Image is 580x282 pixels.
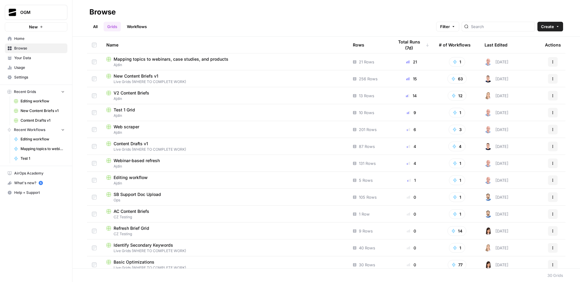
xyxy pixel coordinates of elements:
[448,260,466,270] button: 77
[5,87,67,96] button: Recent Grids
[394,245,429,251] div: 0
[485,109,492,116] img: 4tx75zylyv1pt3lh6v9ok7bbf875
[537,22,563,31] button: Create
[21,156,65,161] span: Test 1
[5,125,67,134] button: Recent Workflows
[394,262,429,268] div: 0
[485,194,508,201] div: [DATE]
[14,55,65,61] span: Your Data
[394,177,429,183] div: 1
[123,22,150,31] a: Workflows
[485,160,492,167] img: 4tx75zylyv1pt3lh6v9ok7bbf875
[485,261,508,268] div: [DATE]
[485,160,508,167] div: [DATE]
[114,90,149,96] span: V2 Content Briefs
[14,65,65,70] span: Usage
[21,108,65,114] span: New Content Briefs v1
[485,143,508,150] div: [DATE]
[448,91,466,101] button: 12
[394,228,429,234] div: 0
[439,37,471,53] div: # of Workflows
[14,171,65,176] span: AirOps Academy
[104,22,121,31] a: Grids
[394,194,429,200] div: 0
[545,37,561,53] div: Actions
[114,191,161,197] span: SB Support Doc Upload
[106,181,343,186] span: Ajdin
[436,22,459,31] button: Filter
[14,127,45,133] span: Recent Workflows
[114,56,228,62] span: Mapping topics to webinars, case studies, and products
[114,225,149,231] span: Refresh Brief Grid
[394,143,429,149] div: 4
[40,181,41,184] text: 5
[89,7,116,17] div: Browse
[5,53,67,63] a: Your Data
[485,227,492,235] img: jp8kszkhuej7s1u2b4qg7jtqk2xf
[106,248,343,254] span: Live Grids (WHERE TO COMPLETE WORK)
[5,178,67,188] button: What's new? 5
[359,59,374,65] span: 21 Rows
[20,9,57,15] span: OGM
[359,110,374,116] span: 10 Rows
[485,194,492,201] img: rkuhcc9i3o44kxidim2bifsq4gyt
[11,134,67,144] a: Editing workflow
[106,113,343,118] span: Ajdin
[5,5,67,20] button: Workspace: OGM
[114,141,148,147] span: Content Drafts v1
[106,158,343,169] a: Webinar-based refreshAjdin
[359,177,373,183] span: 5 Rows
[485,126,492,133] img: 4tx75zylyv1pt3lh6v9ok7bbf875
[359,211,370,217] span: 1 Row
[440,24,450,30] span: Filter
[359,76,378,82] span: 256 Rows
[449,209,465,219] button: 1
[353,37,364,53] div: Rows
[485,37,507,53] div: Last Edited
[359,228,373,234] span: 9 Rows
[5,43,67,53] a: Browse
[5,63,67,72] a: Usage
[449,159,465,168] button: 1
[39,181,43,185] a: 5
[5,168,67,178] a: AirOps Academy
[7,7,18,18] img: OGM Logo
[485,92,508,99] div: [DATE]
[106,96,343,101] span: Ajdin
[106,130,343,135] span: Ajdin
[106,90,343,101] a: V2 Content BriefsAjdin
[106,56,343,68] a: Mapping topics to webinars, case studies, and productsAjdin
[447,226,466,236] button: 14
[394,76,429,82] div: 15
[485,261,492,268] img: jp8kszkhuej7s1u2b4qg7jtqk2xf
[21,146,65,152] span: Mapping topics to webinars, case studies, and products
[447,74,467,84] button: 63
[89,22,101,31] a: All
[359,262,375,268] span: 30 Rows
[106,147,343,152] span: Live Grids (WHERE TO COMPLETE WORK)
[11,154,67,163] a: Test 1
[29,24,38,30] span: New
[485,92,492,99] img: wewu8ukn9mv8ud6xwhkaea9uhsr0
[114,208,149,214] span: AC Content Briefs
[485,177,492,184] img: 4tx75zylyv1pt3lh6v9ok7bbf875
[485,143,492,150] img: kzka4djjulup9f2j0y3tq81fdk6a
[106,214,343,220] span: CZ Testing
[359,127,377,133] span: 201 Rows
[449,175,465,185] button: 1
[11,106,67,116] a: New Content Briefs v1
[449,57,465,67] button: 1
[394,127,429,133] div: 6
[106,197,343,203] span: Ops
[114,259,154,265] span: Basic Optimizations
[106,124,343,135] a: Web scraperAjdin
[449,125,466,134] button: 3
[359,93,374,99] span: 13 Rows
[106,164,343,169] span: Ajdin
[106,265,343,271] span: Live Grids (WHERE TO COMPLETE WORK)
[106,175,343,186] a: Editing workflowAjdin
[448,142,466,151] button: 4
[485,75,508,82] div: [DATE]
[485,210,508,218] div: [DATE]
[106,231,343,237] span: CZ Testing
